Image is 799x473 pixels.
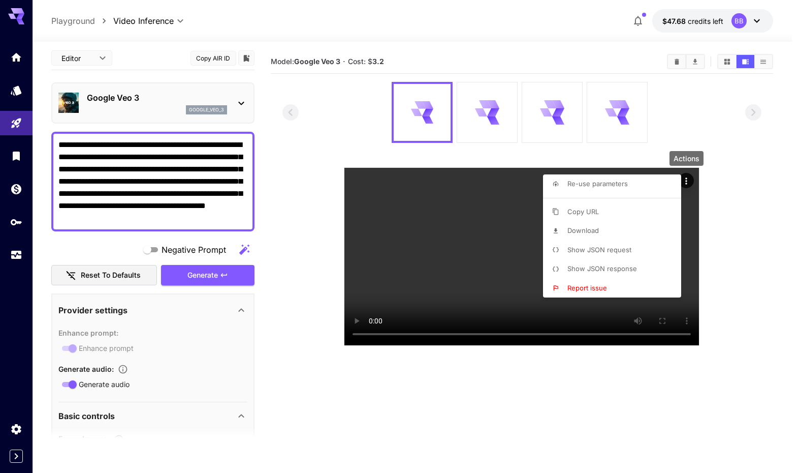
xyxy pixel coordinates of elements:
[567,180,628,188] span: Re-use parameters
[567,226,599,234] span: Download
[567,208,599,216] span: Copy URL
[567,284,607,292] span: Report issue
[567,246,631,254] span: Show JSON request
[669,151,704,166] div: Actions
[567,264,637,273] span: Show JSON response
